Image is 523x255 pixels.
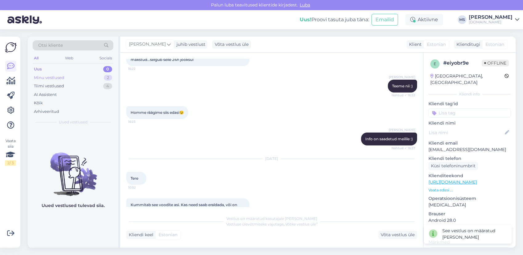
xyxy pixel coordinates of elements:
[298,2,312,8] span: Luba
[34,92,57,98] div: AI Assistent
[5,42,17,53] img: Askly Logo
[128,185,151,190] span: 10:52
[407,41,422,48] div: Klient
[126,156,417,161] div: [DATE]
[458,15,466,24] div: MS
[34,83,64,89] div: Tiimi vestlused
[428,101,511,107] p: Kliendi tag'id
[391,146,415,150] span: Nähtud ✓ 16:37
[434,62,436,66] span: e
[128,119,151,124] span: 16:23
[428,91,511,97] div: Kliendi info
[38,42,63,49] span: Otsi kliente
[469,15,519,25] a: [PERSON_NAME][DOMAIN_NAME]
[159,232,177,238] span: Estonian
[131,176,138,181] span: Tere
[428,173,511,179] p: Klienditeekond
[469,20,513,25] div: [DOMAIN_NAME]
[104,75,112,81] div: 2
[430,73,505,86] div: [GEOGRAPHIC_DATA], [GEOGRAPHIC_DATA]
[428,146,511,153] p: [EMAIL_ADDRESS][DOMAIN_NAME]
[300,17,311,22] b: Uus!
[59,119,87,125] span: Uued vestlused
[392,84,413,88] span: Teeme nii :)
[34,109,59,115] div: Arhiveeritud
[226,216,317,221] span: Vestlus on määratud kasutajale [PERSON_NAME]
[428,187,511,193] p: Vaata edasi ...
[5,160,16,166] div: 2 / 3
[34,66,42,72] div: Uus
[42,202,105,209] p: Uued vestlused tulevad siia.
[454,41,480,48] div: Klienditugi
[64,54,75,62] div: Web
[428,195,511,202] p: Operatsioonisüsteem
[429,129,504,136] input: Lisa nimi
[174,41,205,48] div: juhib vestlust
[103,83,112,89] div: 4
[428,202,511,208] p: [MEDICAL_DATA]
[131,110,184,115] span: Homme räägime siis edasi😉
[428,108,511,118] input: Lisa tag
[129,41,166,48] span: [PERSON_NAME]
[389,75,415,79] span: [PERSON_NAME]
[98,54,113,62] div: Socials
[469,15,513,20] div: [PERSON_NAME]
[485,41,504,48] span: Estonian
[391,93,415,98] span: Nähtud ✓ 16:22
[365,137,413,141] span: Info on saadetud meilile :)
[34,100,43,106] div: Kõik
[103,66,112,72] div: 0
[428,120,511,126] p: Kliendi nimi
[442,228,507,241] div: See vestlus on määratud [PERSON_NAME]
[428,155,511,162] p: Kliendi telefon
[443,59,482,67] div: # eiyobr9e
[5,138,16,166] div: Vaata siia
[428,140,511,146] p: Kliendi email
[428,179,477,185] a: [URL][DOMAIN_NAME]
[212,40,251,49] div: Võta vestlus üle
[33,54,40,62] div: All
[284,222,318,226] i: „Võtke vestlus üle”
[131,202,241,218] span: Kummitab see voodite asi. Kas need saab eraldada, või on ikkagi ühes tükis kahene voodi ? Kas tei...
[128,66,151,71] span: 16:22
[389,128,415,132] span: [PERSON_NAME]
[482,60,509,66] span: Offline
[428,211,511,217] p: Brauser
[428,217,511,224] p: Android 28.0
[300,16,369,23] div: Proovi tasuta juba täna:
[226,222,318,226] span: Vestluse ülevõtmiseks vajutage
[28,141,118,197] img: No chats
[126,232,153,238] div: Kliendi keel
[371,14,398,26] button: Emailid
[378,231,417,239] div: Võta vestlus üle
[427,41,446,48] span: Estonian
[428,162,478,170] div: Küsi telefoninumbrit
[405,14,443,25] div: Aktiivne
[34,75,64,81] div: Minu vestlused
